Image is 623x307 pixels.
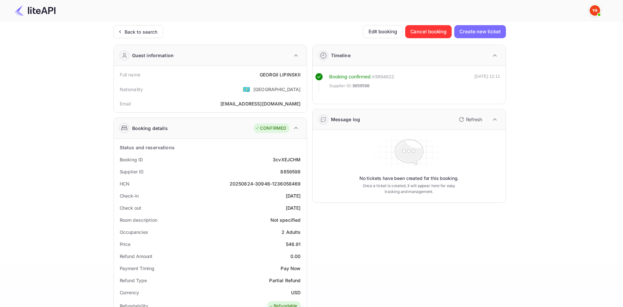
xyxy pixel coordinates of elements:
div: Guest information [132,52,174,59]
p: Once a ticket is created, it will appear here for easy tracking and management. [357,183,461,195]
div: Nationality [120,86,143,93]
div: Partial Refund [269,277,301,284]
div: Refund Amount [120,253,153,260]
div: Currency [120,289,139,296]
div: [DATE] [286,192,301,199]
button: Cancel booking [405,25,452,38]
div: 20250824-30946-1236058469 [230,180,301,187]
div: Email [120,100,131,107]
div: # 3894622 [372,73,394,81]
span: Supplier ID: [329,83,352,89]
div: Price [120,241,131,248]
div: Check-in [120,192,139,199]
div: Full name [120,71,140,78]
div: Payment Timing [120,265,155,272]
div: GEORGII LIPINSKII [260,71,301,78]
div: USD [291,289,301,296]
div: [GEOGRAPHIC_DATA] [253,86,301,93]
div: Message log [331,116,360,123]
button: Edit booking [363,25,403,38]
div: CONFIRMED [255,125,286,132]
button: Refresh [455,114,485,125]
div: Booking ID [120,156,143,163]
div: 546.91 [286,241,301,248]
div: HCN [120,180,130,187]
div: Check out [120,204,141,211]
div: 3cvXEJCHM [273,156,301,163]
span: 8859598 [353,83,370,89]
div: [DATE] [286,204,301,211]
img: Yandex Support [590,5,600,16]
div: Booking details [132,125,168,132]
img: LiteAPI Logo [14,5,56,16]
p: No tickets have been created for this booking. [359,175,459,182]
p: Refresh [466,116,482,123]
div: [EMAIL_ADDRESS][DOMAIN_NAME] [220,100,301,107]
button: Create new ticket [454,25,506,38]
div: Status and reservations [120,144,175,151]
div: [DATE] 12:11 [475,73,500,92]
div: 0.00 [290,253,301,260]
div: Back to search [125,28,158,35]
div: Pay Now [281,265,301,272]
div: Occupancies [120,229,148,235]
div: 8859598 [280,168,301,175]
div: Not specified [270,217,301,223]
div: 2 Adults [282,229,301,235]
div: Booking confirmed [329,73,371,81]
div: Timeline [331,52,351,59]
span: United States [243,83,250,95]
div: Supplier ID [120,168,144,175]
div: Refund Type [120,277,147,284]
div: Room description [120,217,157,223]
